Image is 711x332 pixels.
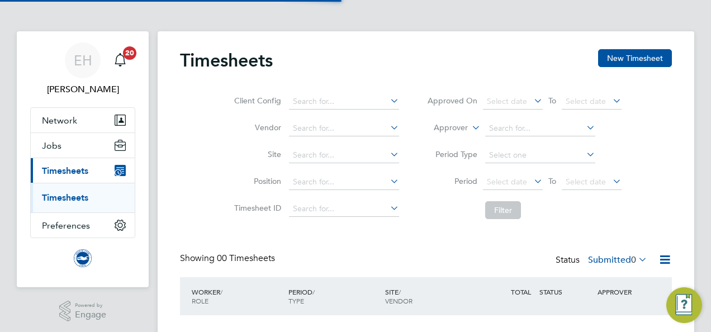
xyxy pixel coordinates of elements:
label: Site [231,149,281,159]
span: To [545,93,560,108]
span: Select date [566,177,606,187]
span: 20 [123,46,136,60]
label: Approved On [427,96,477,106]
a: Go to home page [30,249,135,267]
div: Timesheets [31,183,135,212]
div: Status [556,253,650,268]
input: Search for... [289,121,399,136]
label: Position [231,176,281,186]
button: New Timesheet [598,49,672,67]
nav: Main navigation [17,31,149,287]
div: WORKER [189,282,286,311]
label: Approver [418,122,468,134]
span: TYPE [288,296,304,305]
label: Vendor [231,122,281,132]
span: Select date [487,96,527,106]
span: TOTAL [511,287,531,296]
label: Client Config [231,96,281,106]
a: 20 [109,42,131,78]
span: Select date [566,96,606,106]
input: Search for... [485,121,595,136]
div: STATUS [537,282,595,302]
input: Search for... [289,94,399,110]
div: APPROVER [595,282,653,302]
span: EH [74,53,92,68]
button: Network [31,108,135,132]
div: SITE [382,282,479,311]
a: Timesheets [42,192,88,203]
a: Powered byEngage [59,301,107,322]
span: / [312,287,315,296]
div: PERIOD [286,282,382,311]
span: 0 [631,254,636,265]
span: Emma Haines [30,83,135,96]
span: Network [42,115,77,126]
label: Period [427,176,477,186]
button: Jobs [31,133,135,158]
span: Jobs [42,140,61,151]
span: VENDOR [385,296,413,305]
label: Timesheet ID [231,203,281,213]
input: Search for... [289,148,399,163]
button: Timesheets [31,158,135,183]
span: / [399,287,401,296]
span: Preferences [42,220,90,231]
input: Search for... [289,174,399,190]
img: brightonandhovealbion-logo-retina.png [74,249,92,267]
label: Submitted [588,254,647,265]
button: Filter [485,201,521,219]
span: To [545,174,560,188]
span: Powered by [75,301,106,310]
label: Period Type [427,149,477,159]
div: Showing [180,253,277,264]
span: 00 Timesheets [217,253,275,264]
a: EH[PERSON_NAME] [30,42,135,96]
input: Search for... [289,201,399,217]
button: Engage Resource Center [666,287,702,323]
span: Timesheets [42,165,88,176]
span: Select date [487,177,527,187]
input: Select one [485,148,595,163]
span: / [220,287,222,296]
button: Preferences [31,213,135,238]
span: Engage [75,310,106,320]
h2: Timesheets [180,49,273,72]
span: ROLE [192,296,208,305]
